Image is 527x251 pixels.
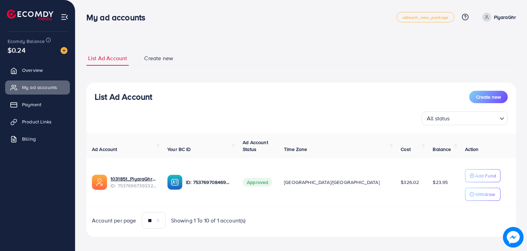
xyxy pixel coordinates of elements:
[186,178,232,186] p: ID: 7537697084699443208
[422,111,508,125] div: Search for option
[465,169,500,182] button: Add Fund
[284,146,307,153] span: Time Zone
[452,112,497,123] input: Search for option
[95,92,152,102] h3: List Ad Account
[5,63,70,77] a: Overview
[401,146,411,153] span: Cost
[475,190,495,198] p: Withdraw
[144,54,173,62] span: Create new
[5,115,70,129] a: Product Links
[22,67,43,74] span: Overview
[5,80,70,94] a: My ad accounts
[465,146,479,153] span: Action
[7,10,53,20] img: logo
[243,178,272,187] span: Approved
[110,175,156,189] div: <span class='underline'>1031851_PiyaraGhr 001_1755007113263</span></br>7537696739332096007
[433,146,451,153] span: Balance
[8,38,45,45] span: Ecomdy Balance
[61,47,67,54] img: image
[401,179,419,186] span: $326.02
[167,175,182,190] img: ic-ba-acc.ded83a64.svg
[92,217,136,225] span: Account per page
[475,172,496,180] p: Add Fund
[469,91,508,103] button: Create new
[5,132,70,146] a: Billing
[22,84,57,91] span: My ad accounts
[22,118,52,125] span: Product Links
[284,179,380,186] span: [GEOGRAPHIC_DATA]/[GEOGRAPHIC_DATA]
[110,182,156,189] span: ID: 7537696739332096007
[86,12,151,22] h3: My ad accounts
[503,227,524,248] img: image
[92,146,117,153] span: Ad Account
[110,175,156,182] a: 1031851_PiyaraGhr 001_1755007113263
[8,45,25,55] span: $0.24
[22,135,36,142] span: Billing
[479,13,516,22] a: PiyaraGhr
[243,139,268,153] span: Ad Account Status
[397,12,454,22] a: adreach_new_package
[425,113,451,123] span: All status
[22,101,41,108] span: Payment
[5,98,70,111] a: Payment
[92,175,107,190] img: ic-ads-acc.e4c84228.svg
[167,146,191,153] span: Your BC ID
[61,13,68,21] img: menu
[465,188,500,201] button: Withdraw
[88,54,127,62] span: List Ad Account
[402,15,449,20] span: adreach_new_package
[476,94,501,100] span: Create new
[433,179,448,186] span: $23.95
[494,13,516,21] p: PiyaraGhr
[171,217,246,225] span: Showing 1 To 10 of 1 account(s)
